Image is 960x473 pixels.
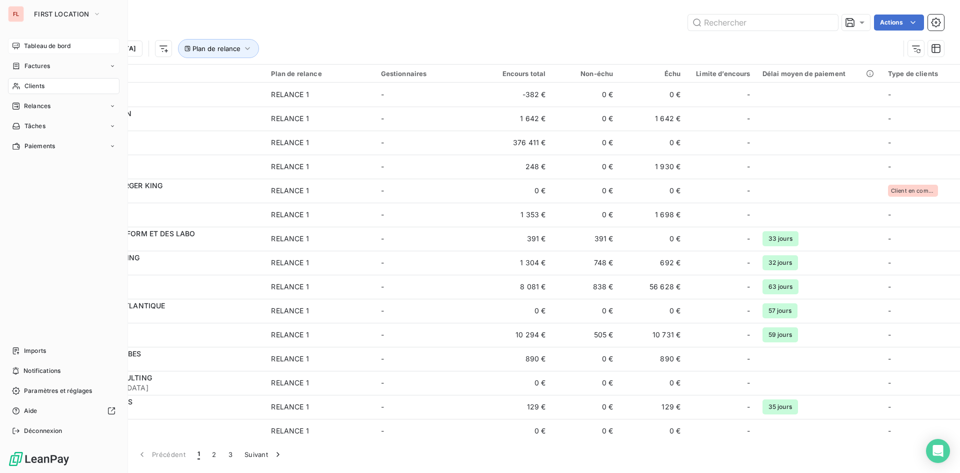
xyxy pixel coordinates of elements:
[762,231,798,246] span: 33 jours
[888,90,891,99] span: -
[24,346,46,355] span: Imports
[69,239,259,249] span: 9AGREG
[271,282,308,292] div: RELANCE 1
[271,234,308,244] div: RELANCE 1
[552,107,619,131] td: 0 €
[747,258,750,268] span: -
[69,383,259,393] span: [DEMOGRAPHIC_DATA]
[484,371,552,395] td: 0 €
[619,107,686,131] td: 1 642 €
[191,444,206,465] button: 1
[484,395,552,419] td: 129 €
[381,258,384,267] span: -
[747,426,750,436] span: -
[747,378,750,388] span: -
[888,234,891,243] span: -
[619,299,686,323] td: 0 €
[271,162,308,172] div: RELANCE 1
[271,114,308,124] div: RELANCE 1
[484,179,552,203] td: 0 €
[271,258,308,268] div: RELANCE 1
[619,203,686,227] td: 1 698 €
[271,90,308,100] div: RELANCE 1
[271,70,368,78] div: Plan de relance
[8,451,70,467] img: Logo LeanPay
[484,347,552,371] td: 890 €
[24,406,37,415] span: Aide
[874,15,924,31] button: Actions
[888,70,954,78] div: Type de clients
[762,279,798,294] span: 63 jours
[484,203,552,227] td: 1 353 €
[619,131,686,155] td: 0 €
[552,179,619,203] td: 0 €
[747,210,750,220] span: -
[619,83,686,107] td: 0 €
[271,330,308,340] div: RELANCE 1
[891,188,935,194] span: Client en compte
[271,354,308,364] div: RELANCE 1
[23,366,60,375] span: Notifications
[484,155,552,179] td: 248 €
[206,444,222,465] button: 2
[484,131,552,155] td: 376 411 €
[552,275,619,299] td: 838 €
[619,227,686,251] td: 0 €
[484,107,552,131] td: 1 642 €
[69,143,259,153] span: 9AAL
[747,354,750,364] span: -
[222,444,238,465] button: 3
[888,426,891,435] span: -
[381,330,384,339] span: -
[619,155,686,179] td: 1 930 €
[484,83,552,107] td: -382 €
[619,395,686,419] td: 129 €
[888,138,891,147] span: -
[552,371,619,395] td: 0 €
[381,138,384,147] span: -
[197,449,200,459] span: 1
[381,306,384,315] span: -
[619,347,686,371] td: 890 €
[888,378,891,387] span: -
[381,354,384,363] span: -
[747,282,750,292] span: -
[381,90,384,99] span: -
[619,323,686,347] td: 10 731 €
[271,402,308,412] div: RELANCE 1
[747,114,750,124] span: -
[747,306,750,316] span: -
[888,282,891,291] span: -
[688,15,838,31] input: Rechercher
[69,311,259,321] span: 9AIRCA2
[552,251,619,275] td: 748 €
[747,186,750,196] span: -
[762,399,798,414] span: 35 jours
[192,45,240,53] span: Plan de relance
[888,162,891,171] span: -
[484,275,552,299] td: 8 081 €
[552,131,619,155] td: 0 €
[552,83,619,107] td: 0 €
[24,42,70,51] span: Tableau de bord
[381,114,384,123] span: -
[271,210,308,220] div: RELANCE 1
[762,70,876,78] div: Délai moyen de paiement
[747,90,750,100] span: -
[747,162,750,172] span: -
[888,258,891,267] span: -
[24,142,55,151] span: Paiements
[552,395,619,419] td: 0 €
[552,347,619,371] td: 0 €
[69,263,259,273] span: 9AGENCY
[69,431,259,441] span: 9AQUATP
[888,330,891,339] span: -
[24,62,50,71] span: Factures
[552,155,619,179] td: 0 €
[484,227,552,251] td: 391 €
[747,330,750,340] span: -
[271,306,308,316] div: RELANCE 1
[926,439,950,463] div: Open Intercom Messenger
[238,444,289,465] button: Suivant
[69,95,259,105] span: 9GAA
